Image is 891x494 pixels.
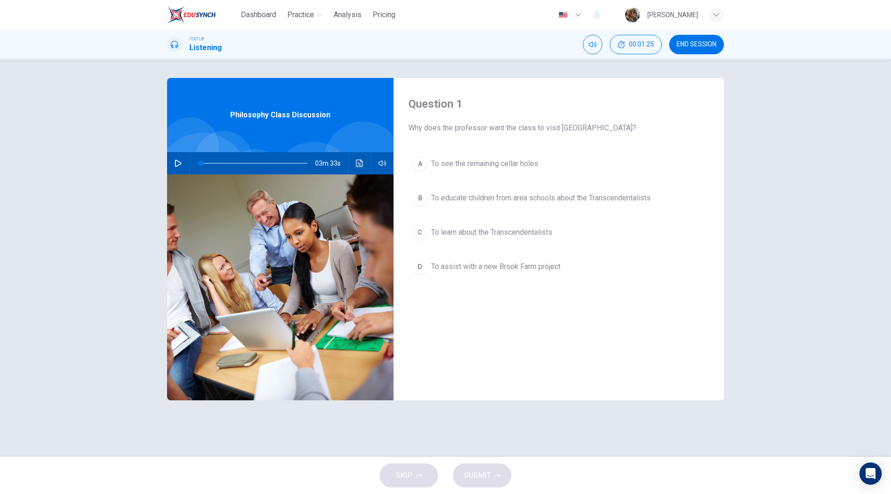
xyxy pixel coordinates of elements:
[315,152,348,174] span: 03m 33s
[330,6,365,23] button: Analysis
[408,186,709,210] button: BTo educate children from area schools about the Transcendentalists
[431,261,561,272] span: To assist with a new Brook Farm project
[610,35,662,54] div: Hide
[610,35,662,54] button: 00:01:25
[334,9,362,20] span: Analysis
[167,6,216,24] img: EduSynch logo
[408,255,709,278] button: DTo assist with a new Brook Farm project
[408,152,709,175] button: ATo see the remaining cellar holes
[352,152,367,174] button: Click to see the audio transcription
[167,6,237,24] a: EduSynch logo
[237,6,280,23] button: Dashboard
[230,109,330,121] span: Philosophy Class Discussion
[677,41,717,48] span: END SESSION
[189,42,222,53] h1: Listening
[413,156,427,171] div: A
[408,96,709,111] h4: Question 1
[189,36,204,42] span: TOEFL®
[431,227,552,238] span: To learn about the Transcendentalists
[408,122,709,134] span: Why does the professor want the class to visit [GEOGRAPHIC_DATA]?
[287,9,314,20] span: Practice
[413,225,427,240] div: C
[369,6,399,23] button: Pricing
[647,9,698,20] div: [PERSON_NAME]
[625,7,640,22] img: Profile picture
[629,41,654,48] span: 00:01:25
[408,221,709,244] button: CTo learn about the Transcendentalists
[583,35,602,54] div: Mute
[413,191,427,205] div: B
[557,12,569,19] img: en
[167,174,394,400] img: Philosophy Class Discussion
[241,9,276,20] span: Dashboard
[413,259,427,274] div: D
[431,158,538,169] span: To see the remaining cellar holes
[669,35,724,54] button: END SESSION
[859,462,882,485] div: Open Intercom Messenger
[373,9,395,20] span: Pricing
[431,192,651,204] span: To educate children from area schools about the Transcendentalists
[284,6,326,23] button: Practice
